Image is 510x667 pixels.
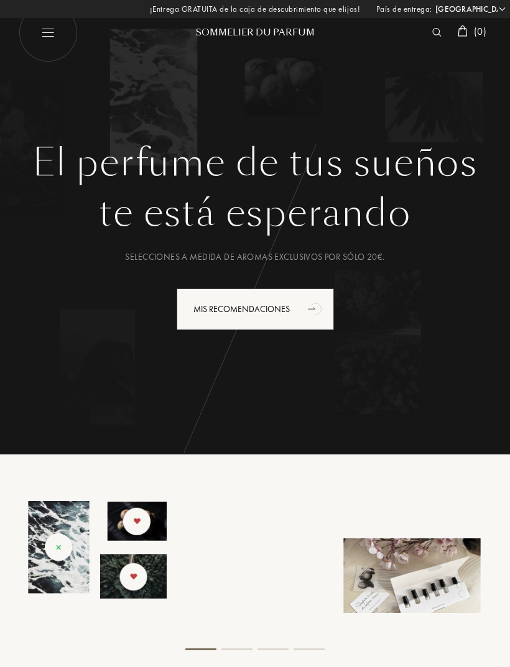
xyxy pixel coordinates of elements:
[19,251,491,264] div: Selecciones a medida de aromas exclusivos por sólo 20€.
[474,25,486,38] span: ( 0 )
[167,288,343,330] a: Mis recomendacionesanimation
[304,296,328,321] div: animation
[376,3,432,16] span: País de entrega:
[180,26,330,39] div: Sommelier du Parfum
[19,3,78,62] img: burger_white.png
[19,185,491,241] div: te está esperando
[28,501,167,599] img: landing_swipe.png
[177,288,334,330] div: Mis recomendaciones
[19,140,491,185] h1: El perfume de tus sueños
[432,28,442,37] img: search_icn_white.svg
[458,25,468,37] img: cart_white.svg
[343,538,482,613] img: box_landing_top.png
